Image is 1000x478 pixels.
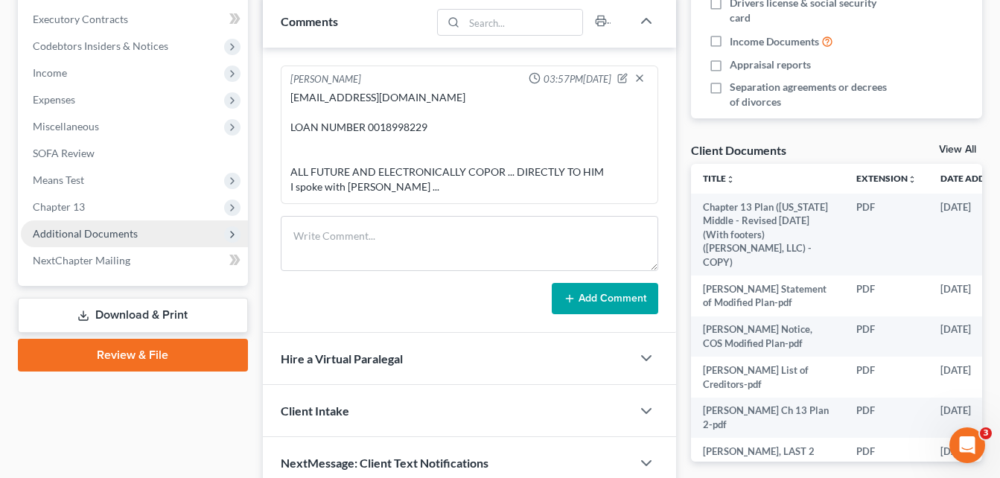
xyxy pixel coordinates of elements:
[691,316,844,357] td: [PERSON_NAME] Notice, COS Modified Plan-pdf
[908,175,917,184] i: unfold_more
[290,72,361,87] div: [PERSON_NAME]
[33,254,130,267] span: NextChapter Mailing
[730,57,811,72] span: Appraisal reports
[691,275,844,316] td: [PERSON_NAME] Statement of Modified Plan-pdf
[730,34,819,49] span: Income Documents
[844,275,929,316] td: PDF
[552,283,658,314] button: Add Comment
[856,173,917,184] a: Extensionunfold_more
[33,93,75,106] span: Expenses
[844,398,929,439] td: PDF
[290,90,649,194] div: [EMAIL_ADDRESS][DOMAIN_NAME] LOAN NUMBER 0018998229 ALL FUTURE AND ELECTRONICALLY COPOR ... DIREC...
[21,247,248,274] a: NextChapter Mailing
[691,398,844,439] td: [PERSON_NAME] Ch 13 Plan 2-pdf
[281,404,349,418] span: Client Intake
[980,427,992,439] span: 3
[33,66,67,79] span: Income
[730,80,897,109] span: Separation agreements or decrees of divorces
[465,10,583,35] input: Search...
[33,147,95,159] span: SOFA Review
[18,339,248,372] a: Review & File
[33,39,168,52] span: Codebtors Insiders & Notices
[33,227,138,240] span: Additional Documents
[691,357,844,398] td: [PERSON_NAME] List of Creditors-pdf
[21,140,248,167] a: SOFA Review
[33,13,128,25] span: Executory Contracts
[691,142,786,158] div: Client Documents
[281,14,338,28] span: Comments
[544,72,611,86] span: 03:57PM[DATE]
[18,298,248,333] a: Download & Print
[33,200,85,213] span: Chapter 13
[33,173,84,186] span: Means Test
[939,144,976,155] a: View All
[33,120,99,133] span: Miscellaneous
[726,175,735,184] i: unfold_more
[844,357,929,398] td: PDF
[844,194,929,275] td: PDF
[21,6,248,33] a: Executory Contracts
[691,194,844,275] td: Chapter 13 Plan ([US_STATE] Middle - Revised [DATE] (With footers) ([PERSON_NAME], LLC) - COPY)
[281,456,488,470] span: NextMessage: Client Text Notifications
[281,351,403,366] span: Hire a Virtual Paralegal
[949,427,985,463] iframe: Intercom live chat
[844,316,929,357] td: PDF
[703,173,735,184] a: Titleunfold_more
